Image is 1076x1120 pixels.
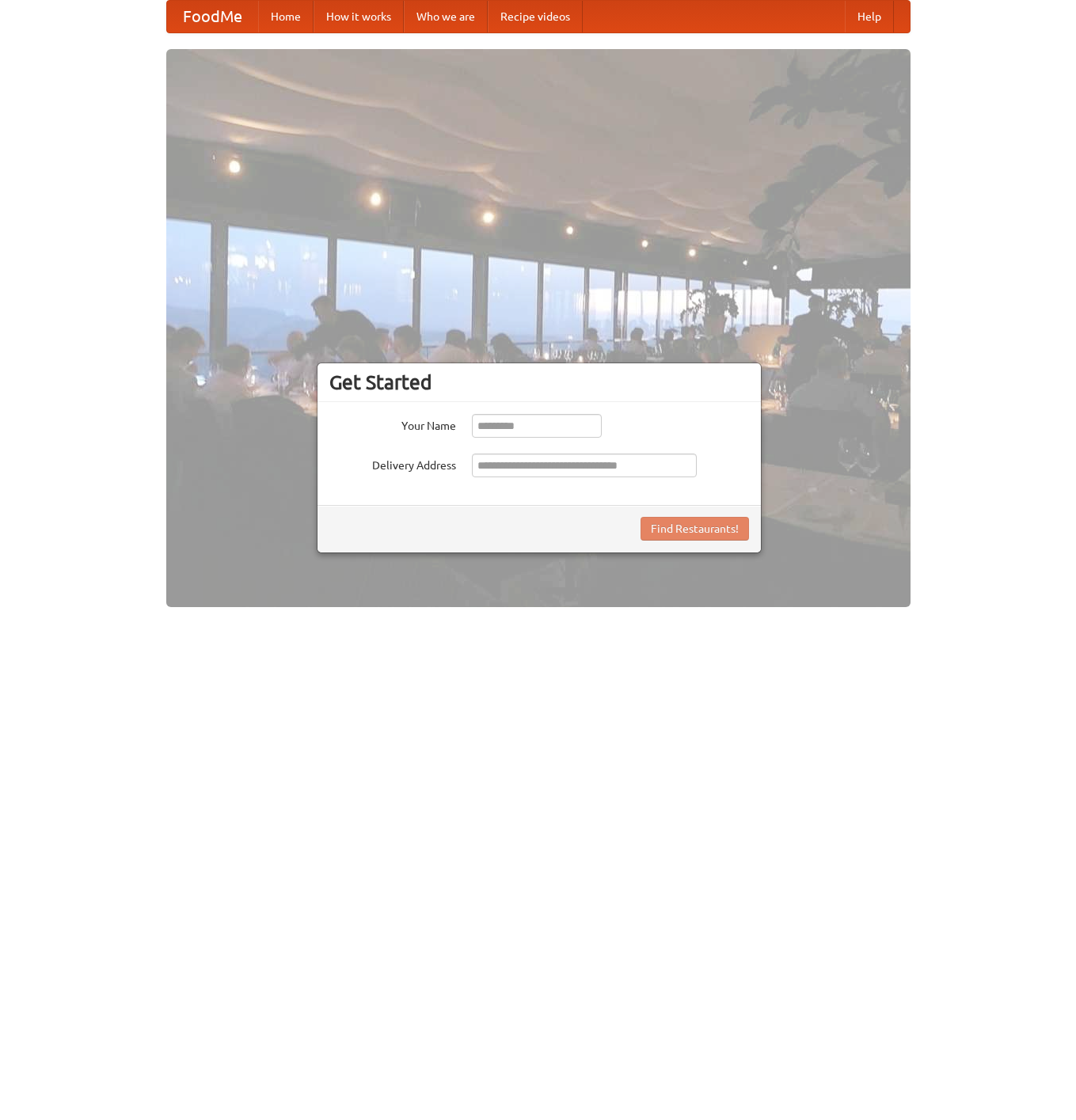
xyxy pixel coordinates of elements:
[845,1,894,32] a: Help
[641,517,749,541] button: Find Restaurants!
[329,454,456,473] label: Delivery Address
[488,1,583,32] a: Recipe videos
[329,414,456,434] label: Your Name
[314,1,404,32] a: How it works
[167,1,258,32] a: FoodMe
[404,1,488,32] a: Who we are
[258,1,314,32] a: Home
[329,370,749,394] h3: Get Started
